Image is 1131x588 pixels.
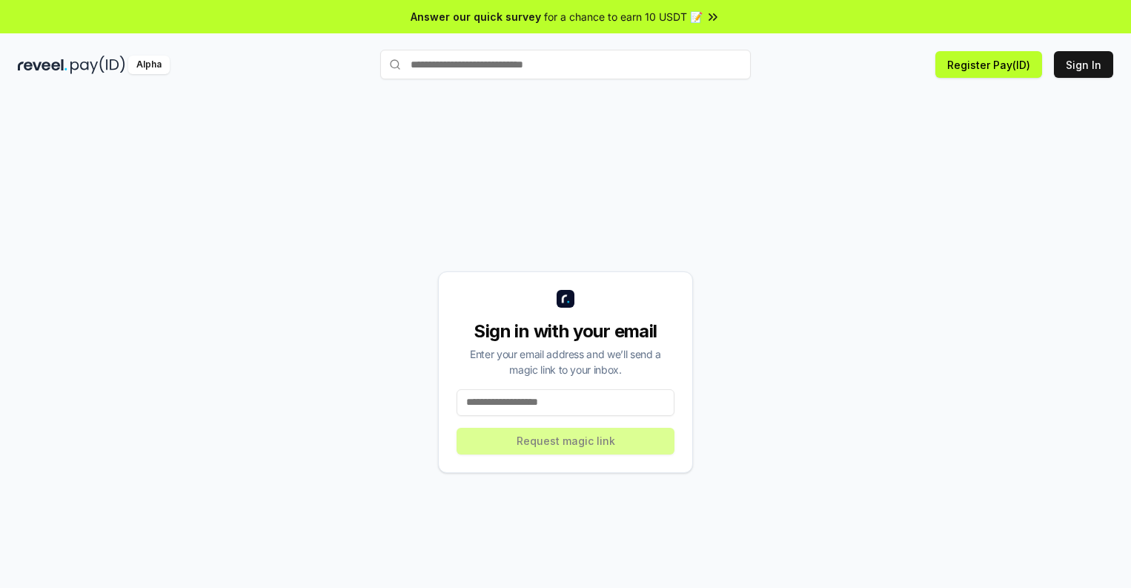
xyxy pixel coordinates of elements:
span: Answer our quick survey [411,9,541,24]
img: pay_id [70,56,125,74]
div: Enter your email address and we’ll send a magic link to your inbox. [457,346,674,377]
img: logo_small [557,290,574,308]
img: reveel_dark [18,56,67,74]
div: Sign in with your email [457,320,674,343]
div: Alpha [128,56,170,74]
button: Register Pay(ID) [935,51,1042,78]
button: Sign In [1054,51,1113,78]
span: for a chance to earn 10 USDT 📝 [544,9,703,24]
